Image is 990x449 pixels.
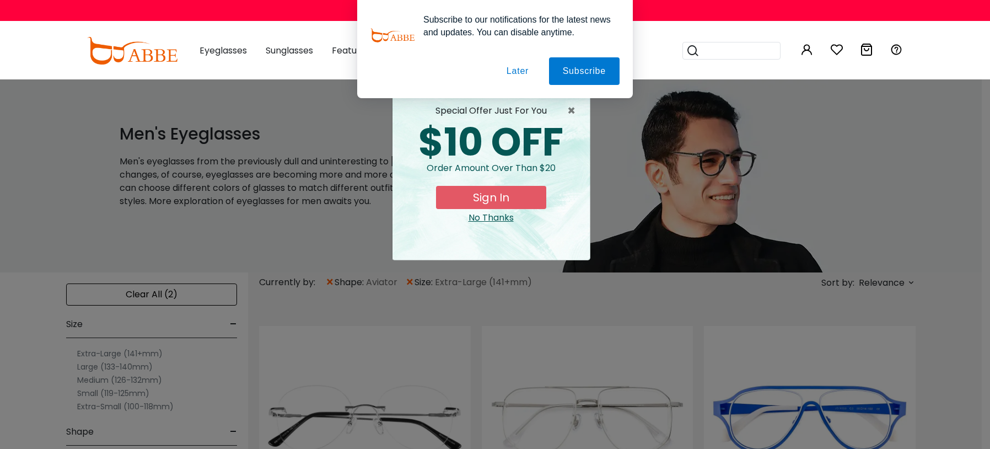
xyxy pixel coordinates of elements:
span: × [567,104,581,117]
img: notification icon [370,13,415,57]
div: $10 OFF [401,123,581,162]
div: special offer just for you [401,104,581,117]
button: Later [493,57,542,85]
button: Sign In [436,186,546,209]
div: Close [401,211,581,225]
div: Order amount over than $20 [401,162,581,186]
button: Close [567,104,581,117]
div: Subscribe to our notifications for the latest news and updates. You can disable anytime. [415,13,620,39]
button: Subscribe [549,57,620,85]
